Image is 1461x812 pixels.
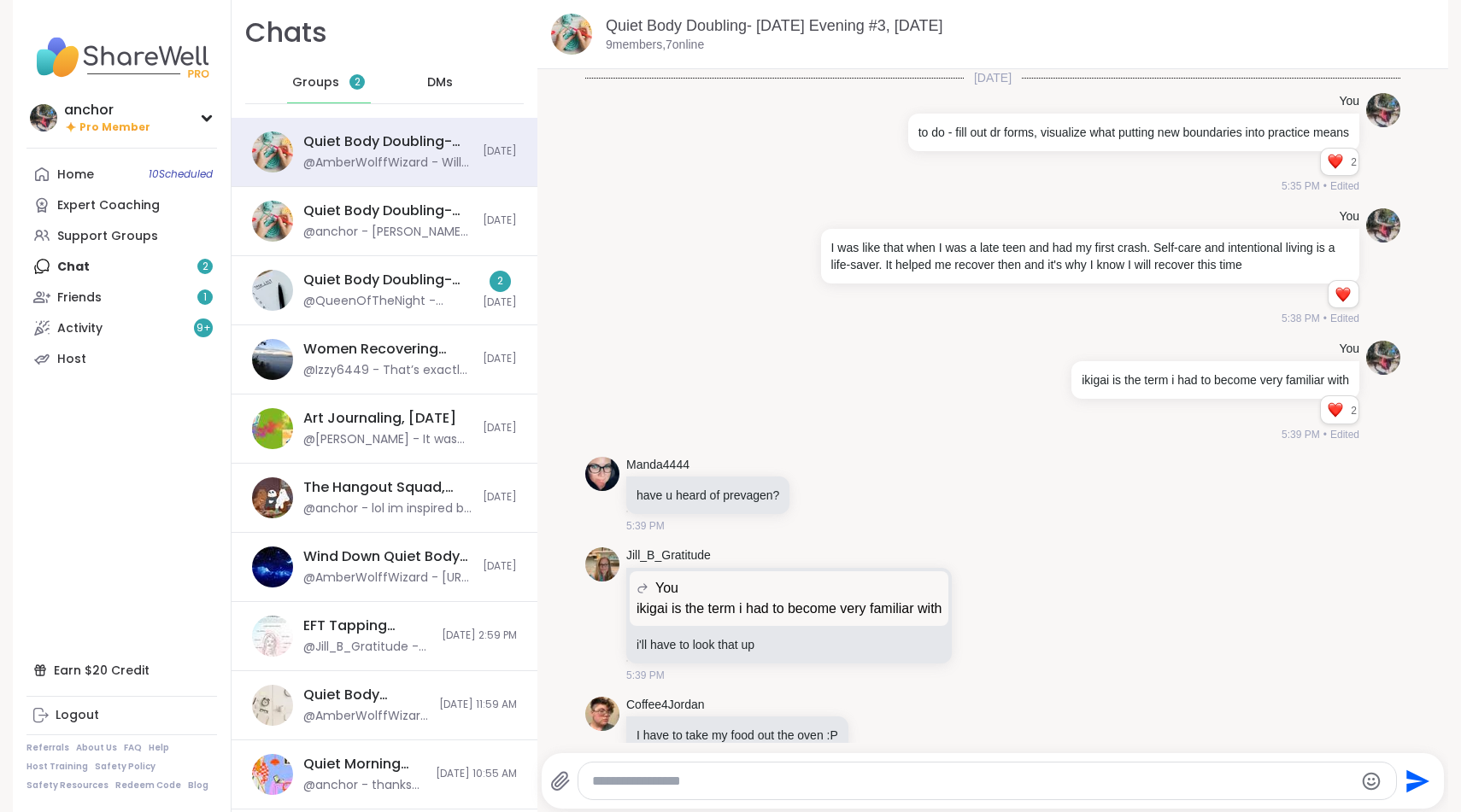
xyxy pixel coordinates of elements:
span: Edited [1330,427,1359,442]
div: @AmberWolffWizard - Yes i mean ambee [303,708,429,725]
a: Expert Coaching [26,190,217,220]
a: Host [26,343,217,374]
span: [DATE] [483,144,517,159]
button: Send [1397,762,1435,800]
div: Reaction list [1329,281,1358,308]
span: [DATE] 10:55 AM [436,767,517,781]
span: Pro Member [79,120,150,135]
span: [DATE] 2:59 PM [442,628,517,643]
div: Expert Coaching [57,197,160,214]
p: i'll have to look that up [637,636,942,653]
a: Help [149,742,169,754]
div: Earn $20 Credit [26,655,217,686]
img: Quiet Body Doubling- Saturday Evening #3, Oct 11 [551,14,592,55]
p: ikigai is the term i had to become very familiar with [637,599,942,619]
span: Edited [1330,178,1359,194]
div: Quiet Body Doubling For Productivity - [DATE] [303,686,429,704]
span: DMs [427,74,453,91]
img: Quiet Body Doubling- Creativity & Productivity, Oct 11 [252,270,293,311]
div: Logout [56,707,99,724]
img: https://sharewell-space-live.sfo3.digitaloceanspaces.com/user-generated/bd698b57-9748-437a-a102-e... [1366,341,1400,375]
a: Redeem Code [115,780,181,792]
span: [DATE] [483,352,517,366]
div: Reaction list [1321,149,1351,176]
img: Women Recovering from Self-Abandonment, Oct 11 [252,339,293,380]
span: 2 [355,75,361,90]
a: Logout [26,700,217,731]
button: Reactions: love [1326,403,1344,417]
span: 5:38 PM [1282,311,1320,326]
div: Quiet Body Doubling- Creativity & Productivity, [DATE] [303,271,472,289]
img: https://sharewell-space-live.sfo3.digitaloceanspaces.com/user-generated/134d9bb1-a290-4167-8a01-5... [585,697,619,731]
div: Home [57,166,94,184]
a: Blog [188,780,208,792]
img: Quiet Body Doubling- Creativity/ Productivity , Oct 11 [252,201,293,242]
span: 9 + [197,321,211,336]
img: Art Journaling, Oct 10 [252,408,293,449]
span: • [1323,311,1327,326]
span: [DATE] [964,69,1022,86]
div: Wind Down Quiet Body Doubling - [DATE] [303,547,472,566]
div: Friends [57,289,102,307]
div: Quiet Body Doubling- Creativity/ Productivity , [DATE] [303,202,472,220]
button: Reactions: love [1334,288,1352,301]
div: @anchor - [PERSON_NAME] i do it with children too [303,224,472,241]
span: 5:39 PM [1282,427,1320,442]
h4: You [1339,93,1359,110]
span: 5:35 PM [1282,178,1320,194]
div: @anchor - lol im inspired by you to start networking my late year friends and support network [303,500,472,517]
textarea: Type your message [592,773,1352,790]
img: The Hangout Squad, Oct 11 [252,477,293,518]
a: Home10Scheduled [26,159,217,190]
a: Referrals [26,742,69,754]
span: [DATE] [483,295,517,310]
div: @QueenOfTheNight - Thanks [PERSON_NAME]! [303,293,472,310]
div: @AmberWolffWizard - [URL][DOMAIN_NAME] [303,570,472,587]
span: [DATE] [483,559,517,574]
h4: You [1339,208,1359,225]
span: Edited [1330,311,1359,326]
img: Wind Down Quiet Body Doubling - Thursday, Oct 09 [252,546,293,587]
div: Quiet Body Doubling- [DATE] Evening #3, [DATE] [303,132,472,151]
button: Emoji picker [1361,771,1382,792]
a: Host Training [26,761,88,773]
img: https://sharewell-space-live.sfo3.digitaloceanspaces.com/user-generated/bd698b57-9748-437a-a102-e... [1366,93,1400,127]
span: You [655,578,678,599]
img: https://sharewell-space-live.sfo3.digitaloceanspaces.com/user-generated/2564abe4-c444-4046-864b-7... [585,547,619,581]
span: [DATE] 11:59 AM [439,698,517,712]
span: 2 [1351,155,1358,170]
span: 5:39 PM [626,518,665,534]
p: to do - fill out dr forms, visualize what putting new boundaries into practice means [918,124,1349,141]
a: FAQ [124,742,142,754]
h1: Chats [245,14,327,52]
a: Safety Policy [95,761,155,773]
div: Reaction list [1321,396,1351,424]
div: Quiet Morning Body Doubling For Productivity, [DATE] [303,755,425,774]
a: About Us [76,742,117,754]
img: Quiet Body Doubling For Productivity - Thursday, Oct 09 [252,685,293,726]
a: Manda4444 [626,457,689,474]
span: Groups [292,74,339,91]
div: @AmberWolffWizard - Will be back later too [303,155,472,172]
span: [DATE] [483,213,517,228]
a: Safety Resources [26,780,109,792]
a: Jill_B_Gratitude [626,547,711,564]
div: @[PERSON_NAME] - It was great meeting you! Too bad you can’t make it next week but I hope to see ... [303,431,472,448]
a: Coffee4Jordan [626,697,705,714]
div: Women Recovering from Self-Abandonment, [DATE] [303,340,472,359]
p: have u heard of prevagen? [637,487,779,504]
img: https://sharewell-space-live.sfo3.digitaloceanspaces.com/user-generated/bd698b57-9748-437a-a102-e... [1366,208,1400,242]
button: Reactions: love [1326,155,1344,169]
div: Art Journaling, [DATE] [303,409,456,428]
p: I have to take my food out the oven :P [637,727,838,744]
span: 1 [203,290,207,305]
img: Quiet Morning Body Doubling For Productivity, Oct 10 [252,754,293,795]
a: Activity9+ [26,313,217,343]
div: Support Groups [57,228,158,245]
img: https://sharewell-space-live.sfo3.digitaloceanspaces.com/user-generated/9d626cd0-0697-47e5-a38d-3... [585,457,619,491]
div: @Jill_B_Gratitude - Tears are good! They are healing as you are releasing ❤️‍🩹 [303,639,431,656]
div: Host [57,351,86,368]
img: EFT Tapping Friday Practice, Oct 10 [252,616,293,657]
p: 9 members, 7 online [606,37,704,54]
div: @Izzy6449 - That’s exactly what I want, to be the kind of healer who gets to the root of things, ... [303,362,472,379]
